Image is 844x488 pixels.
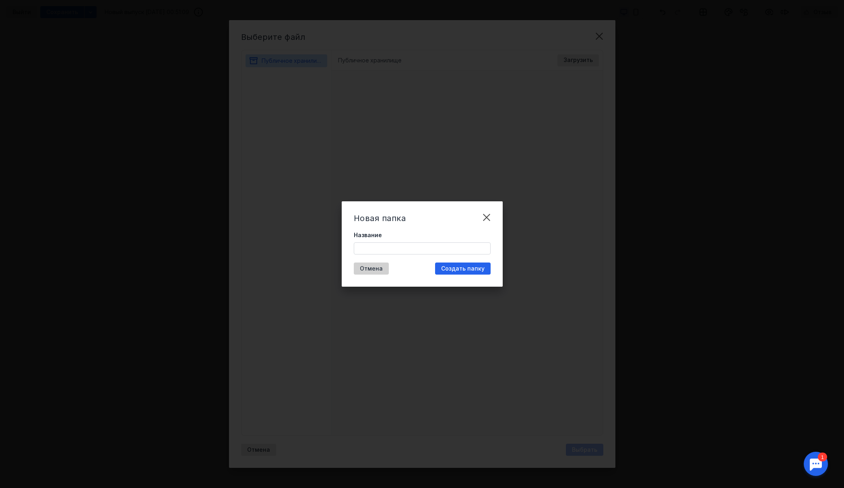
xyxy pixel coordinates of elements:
span: Название [354,231,382,239]
span: Новая папка [354,213,406,223]
button: Создать папку [435,263,491,275]
div: 1 [18,5,27,14]
span: Отмена [360,265,383,272]
button: Отмена [354,263,389,275]
span: Создать папку [441,265,485,272]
